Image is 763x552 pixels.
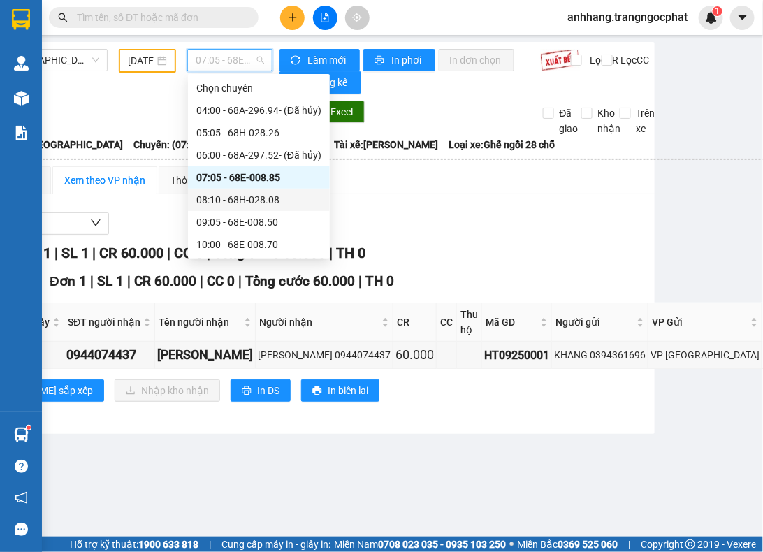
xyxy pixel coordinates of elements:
[291,55,303,66] span: sync
[457,303,482,342] th: Thu hộ
[328,383,368,398] span: In biên lai
[517,537,618,552] span: Miền Bắc
[128,53,154,68] input: 01/09/2025
[12,9,30,30] img: logo-vxr
[231,379,291,402] button: printerIn DS
[196,50,263,71] span: 07:05 - 68E-008.85
[736,11,749,24] span: caret-down
[439,49,515,71] button: In đơn chọn
[628,537,630,552] span: |
[484,347,549,364] div: HT09250001
[64,173,145,188] div: Xem theo VP nhận
[157,345,253,365] div: [PERSON_NAME]
[279,71,361,94] button: bar-chartThống kê
[685,539,695,549] span: copyright
[652,314,748,330] span: VP Gửi
[258,347,391,363] div: [PERSON_NAME] 0944074437
[486,314,537,330] span: Mã GD
[70,537,198,552] span: Hỗ trợ kỹ thuật:
[50,273,87,289] span: Đơn 1
[196,147,321,163] div: 06:00 - 68A-297.52 - (Đã hủy)
[334,537,506,552] span: Miền Nam
[115,379,220,402] button: downloadNhập kho nhận
[14,56,29,71] img: warehouse-icon
[482,342,552,369] td: HT09250001
[329,245,333,261] span: |
[77,10,242,25] input: Tìm tên, số ĐT hoặc mã đơn
[196,237,321,252] div: 10:00 - 68E-008.70
[170,173,210,188] div: Thống kê
[715,6,720,16] span: 1
[174,245,203,261] span: CC 0
[312,386,322,397] span: printer
[242,386,252,397] span: printer
[437,303,457,342] th: CC
[509,542,514,547] span: ⚪️
[705,11,718,24] img: icon-new-feature
[196,103,321,118] div: 04:00 - 68A-296.94 - (Đã hủy)
[279,49,360,71] button: syncLàm mới
[593,106,627,136] span: Kho nhận
[308,52,349,68] span: Làm mới
[97,273,124,289] span: SL 1
[584,52,620,68] span: Lọc CR
[334,137,438,152] span: Tài xế: [PERSON_NAME]
[554,106,584,136] span: Đã giao
[345,6,370,30] button: aim
[280,6,305,30] button: plus
[15,491,28,504] span: notification
[554,347,646,363] div: KHANG 0394361696
[14,126,29,140] img: solution-icon
[68,314,140,330] span: SĐT người nhận
[15,460,28,473] span: question-circle
[313,6,337,30] button: file-add
[363,49,435,71] button: printerIn phơi
[257,383,279,398] span: In DS
[66,345,152,365] div: 0944074437
[133,137,235,152] span: Chuyến: (07:05 [DATE])
[138,539,198,550] strong: 1900 633 818
[301,379,379,402] button: printerIn biên lai
[61,245,89,261] span: SL 1
[540,49,580,71] img: 9k=
[392,52,424,68] span: In phơi
[615,52,651,68] span: Lọc CC
[395,345,434,365] div: 60.000
[393,303,437,342] th: CR
[14,428,29,442] img: warehouse-icon
[209,537,211,552] span: |
[366,273,395,289] span: TH 0
[14,91,29,106] img: warehouse-icon
[359,273,363,289] span: |
[558,539,618,550] strong: 0369 525 060
[196,192,321,208] div: 08:10 - 68H-028.08
[308,104,354,119] span: Xuất Excel
[238,273,242,289] span: |
[713,6,722,16] sup: 1
[288,13,298,22] span: plus
[92,245,96,261] span: |
[556,8,699,26] span: anhhang.trangngocphat
[259,314,379,330] span: Người nhận
[320,13,330,22] span: file-add
[352,13,362,22] span: aim
[375,55,386,66] span: printer
[58,13,68,22] span: search
[378,539,506,550] strong: 0708 023 035 - 0935 103 250
[196,170,321,185] div: 07:05 - 68E-008.85
[336,245,365,261] span: TH 0
[134,273,196,289] span: CR 60.000
[631,106,661,136] span: Trên xe
[188,77,330,99] div: Chọn chuyến
[155,342,256,369] td: PHƯƠNG THANH
[196,215,321,230] div: 09:05 - 68E-008.50
[99,245,163,261] span: CR 60.000
[15,523,28,536] span: message
[730,6,755,30] button: caret-down
[651,347,760,363] div: VP [GEOGRAPHIC_DATA]
[648,342,762,369] td: VP Hà Tiên
[127,273,131,289] span: |
[90,217,101,228] span: down
[207,273,235,289] span: CC 0
[555,314,634,330] span: Người gửi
